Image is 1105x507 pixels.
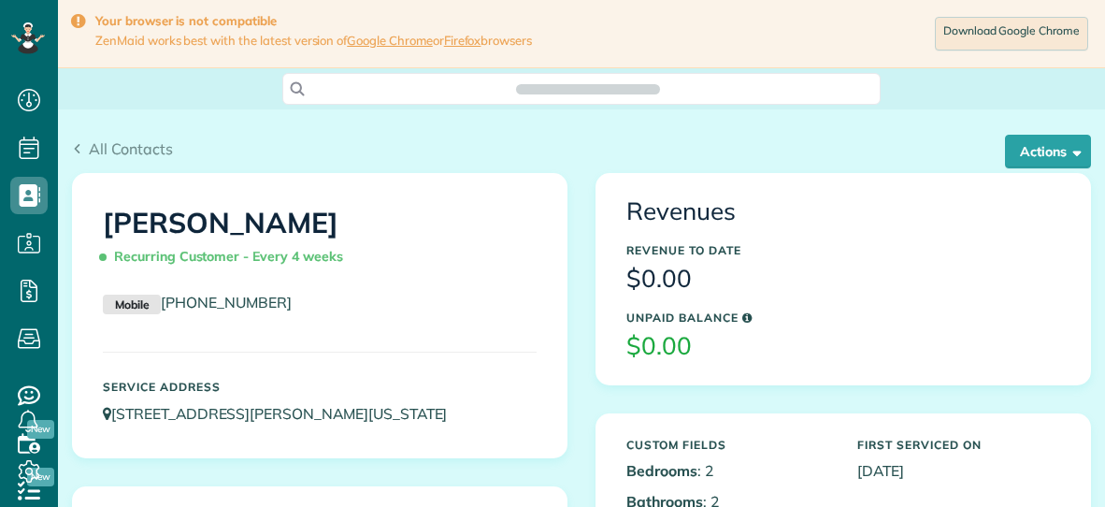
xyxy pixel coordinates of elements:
[103,295,161,315] small: Mobile
[535,80,640,98] span: Search ZenMaid…
[89,139,173,158] span: All Contacts
[103,293,292,311] a: Mobile[PHONE_NUMBER]
[95,33,532,49] span: ZenMaid works best with the latest version of or browsers
[857,460,1060,482] p: [DATE]
[95,13,532,29] strong: Your browser is not compatible
[626,266,1060,293] h3: $0.00
[626,198,1060,225] h3: Revenues
[857,439,1060,451] h5: First Serviced On
[626,333,1060,360] h3: $0.00
[626,460,829,482] p: : 2
[103,404,465,423] a: [STREET_ADDRESS][PERSON_NAME][US_STATE]
[626,244,1060,256] h5: Revenue to Date
[72,138,173,160] a: All Contacts
[103,208,537,273] h1: [PERSON_NAME]
[626,439,829,451] h5: Custom Fields
[626,461,697,480] b: Bedrooms
[935,17,1088,51] a: Download Google Chrome
[103,240,351,273] span: Recurring Customer - Every 4 weeks
[1005,135,1091,168] button: Actions
[347,33,433,48] a: Google Chrome
[444,33,481,48] a: Firefox
[103,381,537,393] h5: Service Address
[626,311,1060,324] h5: Unpaid Balance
